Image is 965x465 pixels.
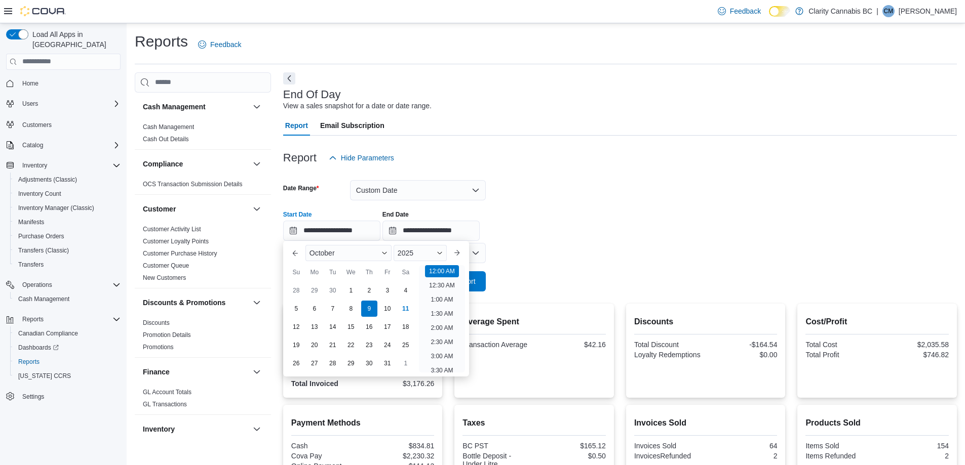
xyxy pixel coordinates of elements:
div: day-24 [379,337,396,353]
a: Customers [18,119,56,131]
div: Loyalty Redemptions [634,351,704,359]
span: GL Account Totals [143,388,191,396]
h3: Cash Management [143,102,206,112]
button: Previous Month [287,245,303,261]
span: Operations [22,281,52,289]
a: Dashboards [10,341,125,355]
button: Discounts & Promotions [143,298,249,308]
span: Inventory Count [18,190,61,198]
label: Start Date [283,210,312,219]
span: Inventory Manager (Classic) [14,202,121,214]
span: 2025 [398,249,413,257]
div: day-30 [325,282,341,299]
span: Adjustments (Classic) [14,174,121,186]
nav: Complex example [6,72,121,430]
button: Inventory [143,424,249,434]
div: Button. Open the month selector. October is currently selected. [305,245,392,261]
button: Inventory [2,158,125,173]
li: 1:30 AM [427,308,457,320]
button: Cash Management [251,101,263,113]
span: Purchase Orders [14,230,121,242]
span: Manifests [18,218,44,226]
a: Customer Loyalty Points [143,238,209,245]
div: day-31 [379,355,396,371]
div: Customer [135,223,271,288]
h2: Invoices Sold [634,417,778,429]
div: Chris Mader [882,5,895,17]
a: Home [18,77,43,90]
span: Canadian Compliance [18,329,78,337]
button: Cash Management [143,102,249,112]
div: 2 [708,452,777,460]
span: Feedback [210,39,241,50]
span: Report [285,115,308,136]
span: Cash Out Details [143,135,189,143]
span: Reports [14,356,121,368]
span: Customers [22,121,52,129]
a: Cash Out Details [143,136,189,143]
button: Inventory Manager (Classic) [10,201,125,215]
li: 1:00 AM [427,293,457,306]
div: BC PST [462,442,532,450]
h3: Compliance [143,159,183,169]
div: 2 [879,452,949,460]
a: Inventory Manager (Classic) [14,202,98,214]
a: Settings [18,391,48,403]
button: [US_STATE] CCRS [10,369,125,383]
div: $746.82 [879,351,949,359]
a: Customer Queue [143,262,189,269]
span: Email Subscription [320,115,384,136]
h3: Inventory [143,424,175,434]
span: Cash Management [143,123,194,131]
div: Su [288,264,304,280]
li: 3:30 AM [427,364,457,376]
div: $0.50 [536,452,606,460]
div: Discounts & Promotions [135,317,271,357]
div: Items Sold [805,442,875,450]
a: Feedback [714,1,765,21]
div: Transaction Average [462,341,532,349]
div: day-17 [379,319,396,335]
button: Compliance [143,159,249,169]
a: Adjustments (Classic) [14,174,81,186]
div: day-2 [361,282,377,299]
a: Cash Management [143,123,194,131]
div: Total Discount [634,341,704,349]
a: Canadian Compliance [14,327,82,340]
button: Hide Parameters [325,148,398,168]
div: $0.00 [708,351,777,359]
button: Next month [449,245,465,261]
a: Inventory Count [14,188,65,200]
span: Discounts [143,319,170,327]
div: Cash Management [135,121,271,149]
a: Customer Purchase History [143,250,217,257]
a: OCS Transaction Submission Details [143,181,243,188]
button: Catalog [18,139,47,151]
div: Finance [135,386,271,414]
div: day-3 [379,282,396,299]
button: Home [2,76,125,91]
button: Inventory [251,423,263,435]
span: Customers [18,118,121,131]
li: 12:30 AM [425,279,459,291]
a: Transfers (Classic) [14,244,73,257]
span: Reports [18,313,121,325]
div: $2,035.58 [879,341,949,349]
div: Cova Pay [291,452,361,460]
button: Customer [143,204,249,214]
button: Finance [251,366,263,378]
button: Adjustments (Classic) [10,173,125,187]
label: Date Range [283,184,319,192]
span: Transfers [14,259,121,271]
div: day-27 [306,355,323,371]
button: Discounts & Promotions [251,297,263,309]
span: Users [18,98,121,110]
a: Cash Management [14,293,73,305]
button: Open list of options [472,249,480,257]
a: Customer Activity List [143,226,201,233]
div: Items Refunded [805,452,875,460]
div: InvoicesRefunded [634,452,704,460]
span: Catalog [18,139,121,151]
div: $2,230.32 [365,452,434,460]
div: day-22 [343,337,359,353]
